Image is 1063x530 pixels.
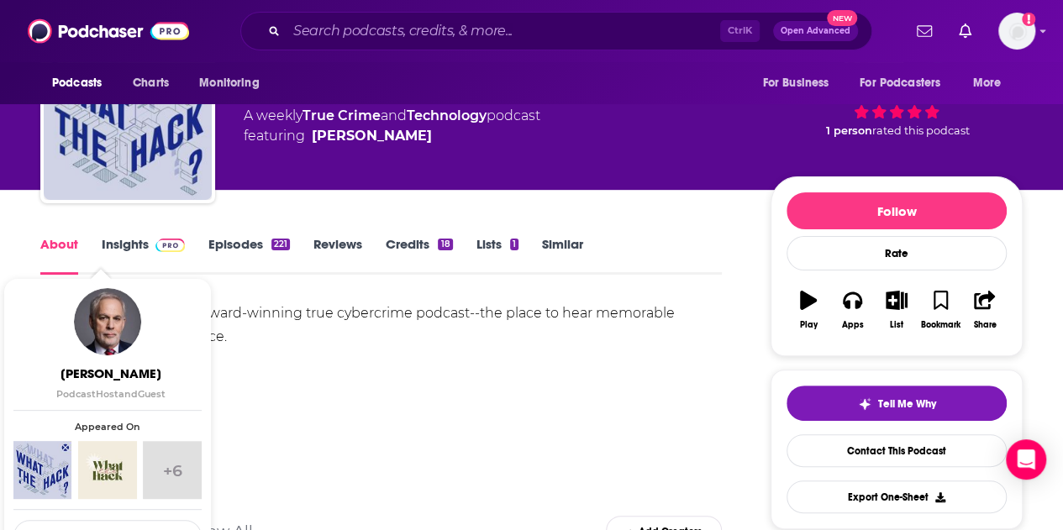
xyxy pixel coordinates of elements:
span: Podcast Host Guest [56,388,166,400]
div: Open Intercom Messenger [1006,439,1046,480]
span: Tell Me Why [878,397,936,411]
span: and [381,108,407,123]
img: What The Hack [78,441,136,499]
button: Open AdvancedNew [773,21,858,41]
button: tell me why sparkleTell Me Why [787,386,1007,421]
div: List [890,320,903,330]
span: [PERSON_NAME] [17,365,205,381]
button: Show profile menu [998,13,1035,50]
button: Play [787,280,830,340]
a: Contact This Podcast [787,434,1007,467]
div: Apps [842,320,864,330]
svg: Add a profile image [1022,13,1035,26]
button: open menu [961,67,1023,99]
a: Lists1 [476,236,518,275]
a: Show notifications dropdown [952,17,978,45]
span: Podcasts [52,71,102,95]
button: Follow [787,192,1007,229]
span: and [118,388,138,400]
button: Apps [830,280,874,340]
button: open menu [40,67,124,99]
a: Episodes221 [208,236,290,275]
img: What the Hack? [13,441,71,499]
button: Export One-Sheet [787,480,1007,513]
div: 1 [510,239,518,250]
span: New [827,10,857,26]
a: About [40,236,78,275]
div: Search podcasts, credits, & more... [240,12,872,50]
a: +6 [143,441,201,499]
a: Similar [542,236,583,275]
button: List [875,280,918,340]
span: featuring [244,126,540,146]
span: Monitoring [199,71,259,95]
a: Credits18 [386,236,452,275]
input: Search podcasts, credits, & more... [287,18,720,45]
a: True Crime [303,108,381,123]
a: Technology [407,108,487,123]
img: Podchaser - Follow, Share and Rate Podcasts [28,15,189,47]
span: Appeared On [13,421,202,433]
button: open menu [187,67,281,99]
a: InsightsPodchaser Pro [102,236,185,275]
div: Rate [787,236,1007,270]
a: Show notifications dropdown [910,17,939,45]
div: Share [973,320,996,330]
img: Podchaser Pro [155,239,185,252]
img: tell me why sparkle [858,397,871,411]
div: "What the Hack?" is the award-winning true cybercrime podcast--the place to hear memorable storie... [40,302,722,349]
img: What the Hack? [44,32,212,200]
a: Adam Levin [312,126,432,146]
span: 1 person [826,124,872,137]
button: open menu [849,67,965,99]
span: Ctrl K [720,20,760,42]
span: Charts [133,71,169,95]
img: User Profile [998,13,1035,50]
div: A weekly podcast [244,106,540,146]
a: Reviews [313,236,362,275]
button: Bookmark [918,280,962,340]
img: Adam Levin [74,288,141,355]
a: Charts [122,67,179,99]
button: open menu [750,67,850,99]
span: Logged in as ABolliger [998,13,1035,50]
a: [PERSON_NAME]PodcastHostandGuest [17,365,205,400]
span: rated this podcast [872,124,970,137]
div: Bookmark [921,320,960,330]
span: More [973,71,1002,95]
span: Open Advanced [781,27,850,35]
button: Share [963,280,1007,340]
span: For Podcasters [860,71,940,95]
div: Play [800,320,818,330]
div: 221 [271,239,290,250]
span: For Business [762,71,829,95]
div: 18 [438,239,452,250]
